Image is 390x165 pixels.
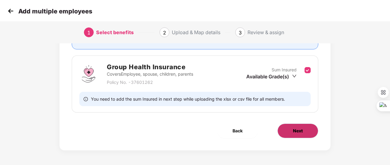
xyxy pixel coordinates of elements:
p: Sum Insured [272,66,297,73]
p: Add multiple employees [18,8,92,15]
h2: Group Health Insurance [107,62,193,72]
img: svg+xml;base64,PHN2ZyB4bWxucz0iaHR0cDovL3d3dy53My5vcmcvMjAwMC9zdmciIHdpZHRoPSIzMCIgaGVpZ2h0PSIzMC... [6,6,15,16]
button: Next [277,124,318,138]
div: Available Grade(s) [246,73,297,80]
span: Next [293,127,303,134]
div: Review & assign [247,27,284,37]
span: down [292,74,297,78]
p: Covers Employee, spouse, children, parents [107,71,193,77]
span: 1 [87,30,90,36]
div: Upload & Map details [172,27,220,37]
span: 3 [239,30,242,36]
span: Back [233,127,243,134]
span: 2 [163,30,166,36]
div: Select benefits [96,27,134,37]
span: You need to add the sum Insured in next step while uploading the xlsx or csv file for all members. [91,96,285,102]
button: Back [217,124,258,138]
img: svg+xml;base64,PHN2ZyBpZD0iR3JvdXBfSGVhbHRoX0luc3VyYW5jZSIgZGF0YS1uYW1lPSJHcm91cCBIZWFsdGggSW5zdX... [79,65,98,83]
p: Policy No. - 37601262 [107,79,193,86]
span: info-circle [84,96,88,102]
